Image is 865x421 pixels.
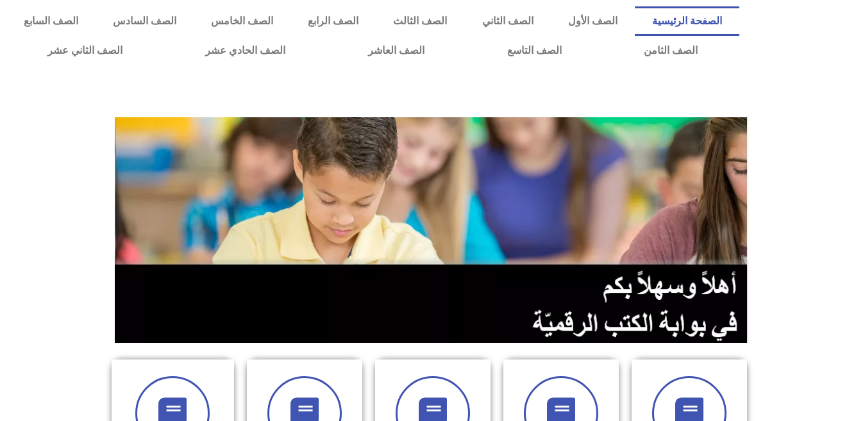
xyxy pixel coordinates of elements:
[96,6,194,36] a: الصف السادس
[603,36,739,65] a: الصف الثامن
[376,6,464,36] a: الصف الثالث
[290,6,376,36] a: الصف الرابع
[164,36,327,65] a: الصف الحادي عشر
[635,6,739,36] a: الصفحة الرئيسية
[551,6,635,36] a: الصف الأول
[465,6,551,36] a: الصف الثاني
[6,36,164,65] a: الصف الثاني عشر
[327,36,466,65] a: الصف العاشر
[466,36,603,65] a: الصف التاسع
[194,6,290,36] a: الصف الخامس
[6,6,96,36] a: الصف السابع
